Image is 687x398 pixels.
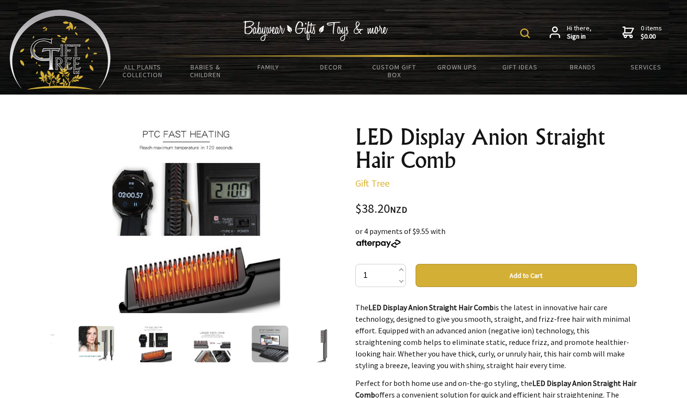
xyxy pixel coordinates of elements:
[520,28,530,38] img: product search
[78,326,115,362] img: LED Display Anion Straight Hair Comb
[243,21,388,41] img: Babywear - Gifts - Toys & more
[252,326,288,362] img: LED Display Anion Straight Hair Comb
[567,32,592,41] strong: Sign in
[355,125,637,172] h1: LED Display Anion Straight Hair Comb
[97,125,285,313] img: LED Display Anion Straight Hair Comb
[641,32,662,41] strong: $0.00
[355,225,637,248] div: or 4 payments of $9.55 with
[363,57,426,85] a: Custom Gift Box
[488,57,552,77] a: Gift Ideas
[300,57,363,77] a: Decor
[641,24,662,41] span: 0 items
[174,57,237,85] a: Babies & Children
[194,326,230,362] img: LED Display Anion Straight Hair Comb
[552,57,615,77] a: Brands
[416,264,637,287] button: Add to Cart
[368,302,494,312] strong: LED Display Anion Straight Hair Comb
[615,57,678,77] a: Services
[10,10,111,90] img: Babyware - Gifts - Toys and more...
[355,203,637,216] div: $38.20
[355,302,637,371] p: The is the latest in innovative hair care technology, designed to give you smooth, straight, and ...
[567,24,592,41] span: Hi there,
[390,204,407,215] span: NZD
[426,57,489,77] a: Grown Ups
[355,239,402,248] img: Afterpay
[355,177,390,189] a: Gift Tree
[622,24,662,41] a: 0 items$0.00
[111,57,174,85] a: All Plants Collection
[20,326,57,362] img: LED Display Anion Straight Hair Comb
[310,326,346,362] img: LED Display Anion Straight Hair Comb
[550,24,592,41] a: Hi there,Sign in
[237,57,300,77] a: Family
[136,326,173,362] img: LED Display Anion Straight Hair Comb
